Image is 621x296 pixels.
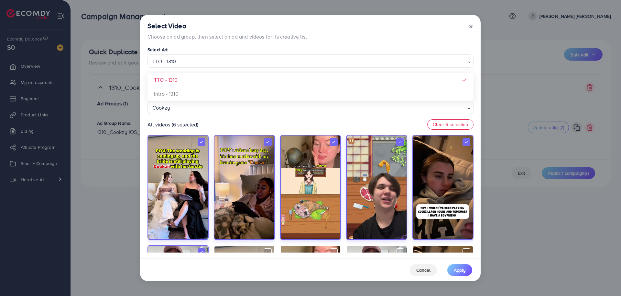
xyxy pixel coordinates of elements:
[152,103,427,112] div: Cookzy
[154,76,182,84] span: TikTok posts
[152,103,426,112] span: Cookzy
[594,267,616,291] iframe: Chat
[147,33,307,41] p: Choose an ad group, then select an ad and videos for its creative list
[147,101,474,114] div: Search for option
[416,267,430,273] span: Cancel
[214,136,274,239] img: oUvy0EfLS3QDgF1OROgbIVFEjGICKo6eD0DQBE~tplv-noop.image
[281,136,341,239] img: oENJQkAhDMISM8eiQmXeHrREmjiA0CGvg487fQ~tplv-noop.image
[429,56,465,66] input: Search for option
[427,119,474,130] button: Clear 6 selection
[148,136,208,239] img: oA4GvBs4lObxgAKalpIUwBiwXPgdEjU0biBTE~tplv-noop.image
[152,57,426,66] span: TTO - 1310
[152,57,427,66] div: TTO - 1310
[410,264,437,276] button: Cancel
[147,121,199,128] p: All videos (6 selected)
[147,93,178,99] label: Select Identity:
[447,264,472,276] button: Apply
[429,103,465,113] input: Search for option
[147,22,307,30] h4: Select Video
[454,267,466,273] span: Apply
[194,76,230,84] span: Herotive videos
[147,46,169,53] label: Select Ad:
[147,54,474,68] div: Search for option
[347,136,407,239] img: oEIBHjqRkIVChrIQ1EfeCLJvmGbyekISSD7g8A~tplv-noop.image
[413,136,473,239] img: owEBSG0UB46aiOtIinCzIEIBkwKpcz6A18fZy1~tplv-noop.image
